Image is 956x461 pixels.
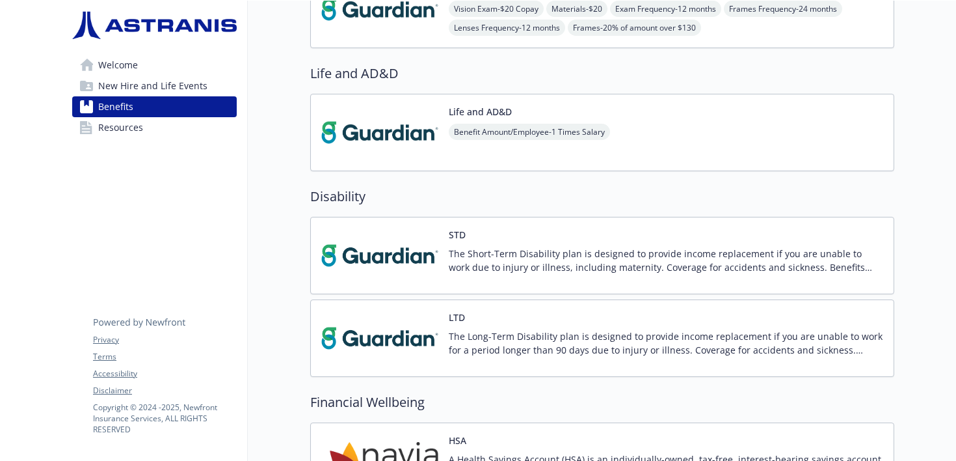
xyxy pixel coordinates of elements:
[98,96,133,117] span: Benefits
[72,96,237,117] a: Benefits
[93,334,236,346] a: Privacy
[93,385,236,397] a: Disclaimer
[724,1,842,17] span: Frames Frequency - 24 months
[568,20,701,36] span: Frames - 20% of amount over $130
[72,76,237,96] a: New Hire and Life Events
[310,64,894,83] h2: Life and AD&D
[449,124,610,140] span: Benefit Amount/Employee - 1 Times Salary
[321,311,438,366] img: Guardian carrier logo
[449,1,544,17] span: Vision Exam - $20 Copay
[449,434,466,447] button: HSA
[93,368,236,380] a: Accessibility
[98,117,143,138] span: Resources
[310,393,894,412] h2: Financial Wellbeing
[98,76,207,96] span: New Hire and Life Events
[321,105,438,160] img: Guardian carrier logo
[449,105,512,119] button: Life and AD&D
[546,1,607,17] span: Materials - $20
[321,228,438,283] img: Guardian carrier logo
[310,187,894,206] h2: Disability
[72,117,237,138] a: Resources
[72,55,237,76] a: Welcome
[98,55,138,76] span: Welcome
[610,1,721,17] span: Exam Frequency - 12 months
[449,228,466,242] button: STD
[93,402,236,435] p: Copyright © 2024 - 2025 , Newfront Insurance Services, ALL RIGHTS RESERVED
[449,20,565,36] span: Lenses Frequency - 12 months
[449,329,883,357] p: The Long-Term Disability plan is designed to provide income replacement if you are unable to work...
[449,247,883,274] p: The Short-Term Disability plan is designed to provide income replacement if you are unable to wor...
[449,311,465,324] button: LTD
[93,351,236,363] a: Terms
